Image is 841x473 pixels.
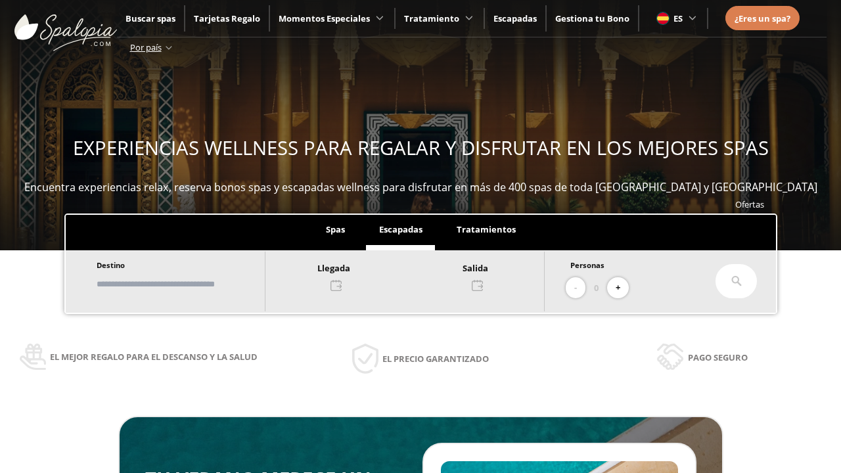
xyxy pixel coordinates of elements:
span: ¿Eres un spa? [735,12,790,24]
span: Destino [97,260,125,270]
span: Personas [570,260,604,270]
a: ¿Eres un spa? [735,11,790,26]
span: Por país [130,41,162,53]
img: ImgLogoSpalopia.BvClDcEz.svg [14,1,117,51]
span: Escapadas [379,223,422,235]
a: Escapadas [493,12,537,24]
span: 0 [594,281,599,295]
span: Encuentra experiencias relax, reserva bonos spas y escapadas wellness para disfrutar en más de 40... [24,180,817,194]
span: El mejor regalo para el descanso y la salud [50,349,258,364]
span: Spas [326,223,345,235]
button: + [607,277,629,299]
a: Ofertas [735,198,764,210]
a: Gestiona tu Bono [555,12,629,24]
a: Tarjetas Regalo [194,12,260,24]
span: El precio garantizado [382,351,489,366]
a: Buscar spas [125,12,175,24]
span: Tratamientos [457,223,516,235]
span: Pago seguro [688,350,748,365]
button: - [566,277,585,299]
span: EXPERIENCIAS WELLNESS PARA REGALAR Y DISFRUTAR EN LOS MEJORES SPAS [73,135,769,161]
